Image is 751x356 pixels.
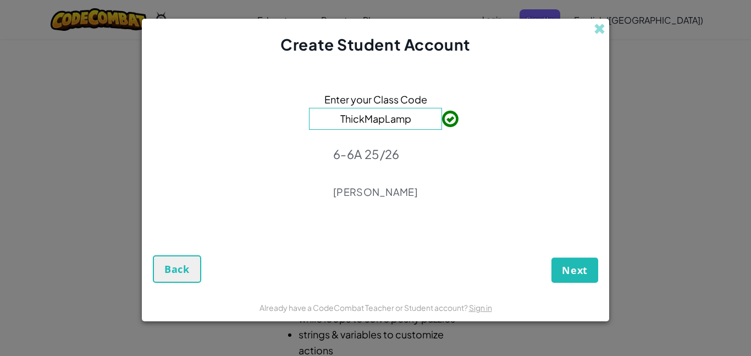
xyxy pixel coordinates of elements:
button: Next [551,258,598,283]
a: Sign in [469,303,492,313]
span: Enter your Class Code [324,91,427,107]
span: Already have a CodeCombat Teacher or Student account? [259,303,469,313]
button: Back [153,255,201,283]
span: Back [164,262,190,276]
span: Next [562,264,588,277]
span: Create Student Account [280,35,470,54]
p: 6-6A 25/26 [333,146,418,162]
p: [PERSON_NAME] [333,185,418,199]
